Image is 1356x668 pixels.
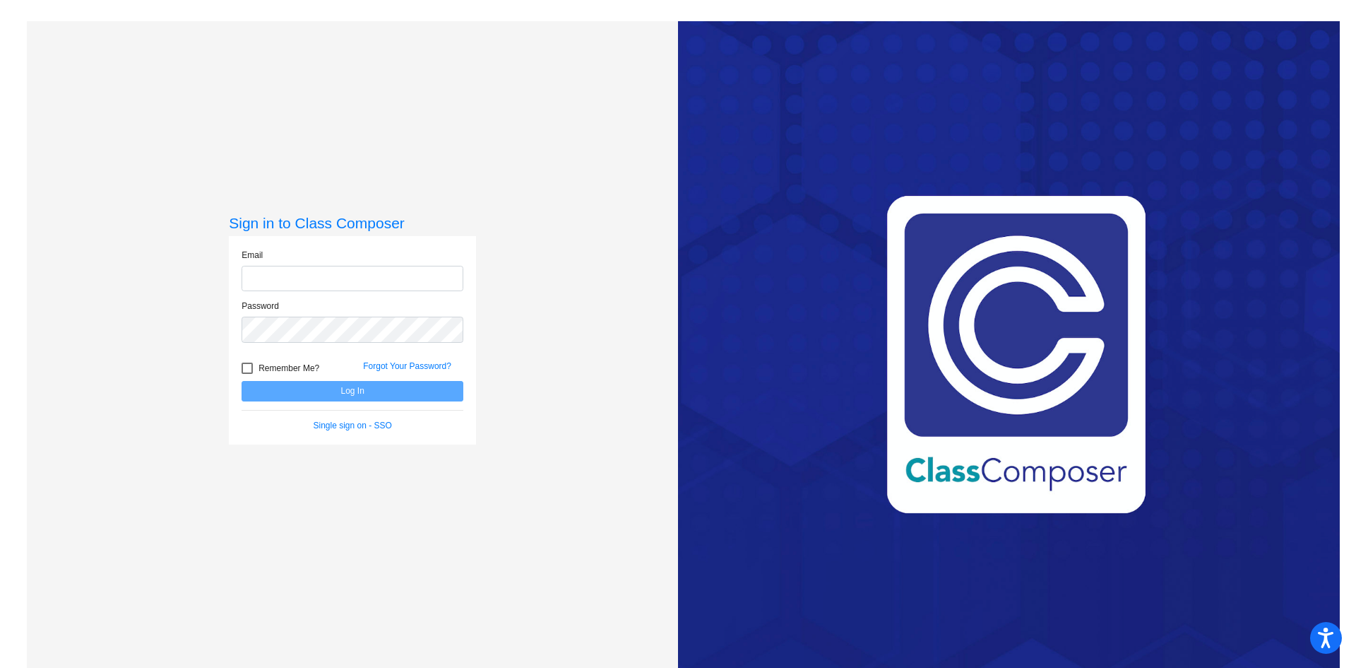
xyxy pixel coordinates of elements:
h3: Sign in to Class Composer [229,214,476,232]
span: Remember Me? [258,360,319,377]
a: Forgot Your Password? [363,361,451,371]
a: Single sign on - SSO [314,421,392,430]
button: Log In [242,381,463,402]
label: Password [242,300,279,312]
label: Email [242,249,263,262]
